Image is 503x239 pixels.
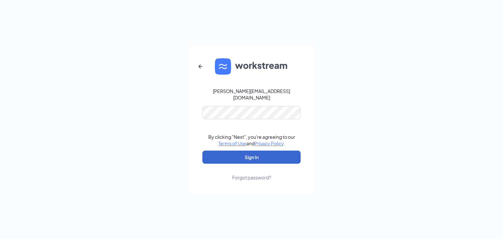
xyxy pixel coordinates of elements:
button: ArrowLeftNew [193,59,208,74]
a: Forgot password? [232,164,271,181]
svg: ArrowLeftNew [196,63,204,70]
div: [PERSON_NAME][EMAIL_ADDRESS][DOMAIN_NAME] [202,88,301,101]
div: Forgot password? [232,174,271,181]
div: By clicking "Next", you're agreeing to our and . [208,134,295,147]
img: WS logo and Workstream text [215,58,288,75]
a: Terms of Use [218,140,246,146]
button: Sign In [202,151,301,164]
a: Privacy Policy [254,140,284,146]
